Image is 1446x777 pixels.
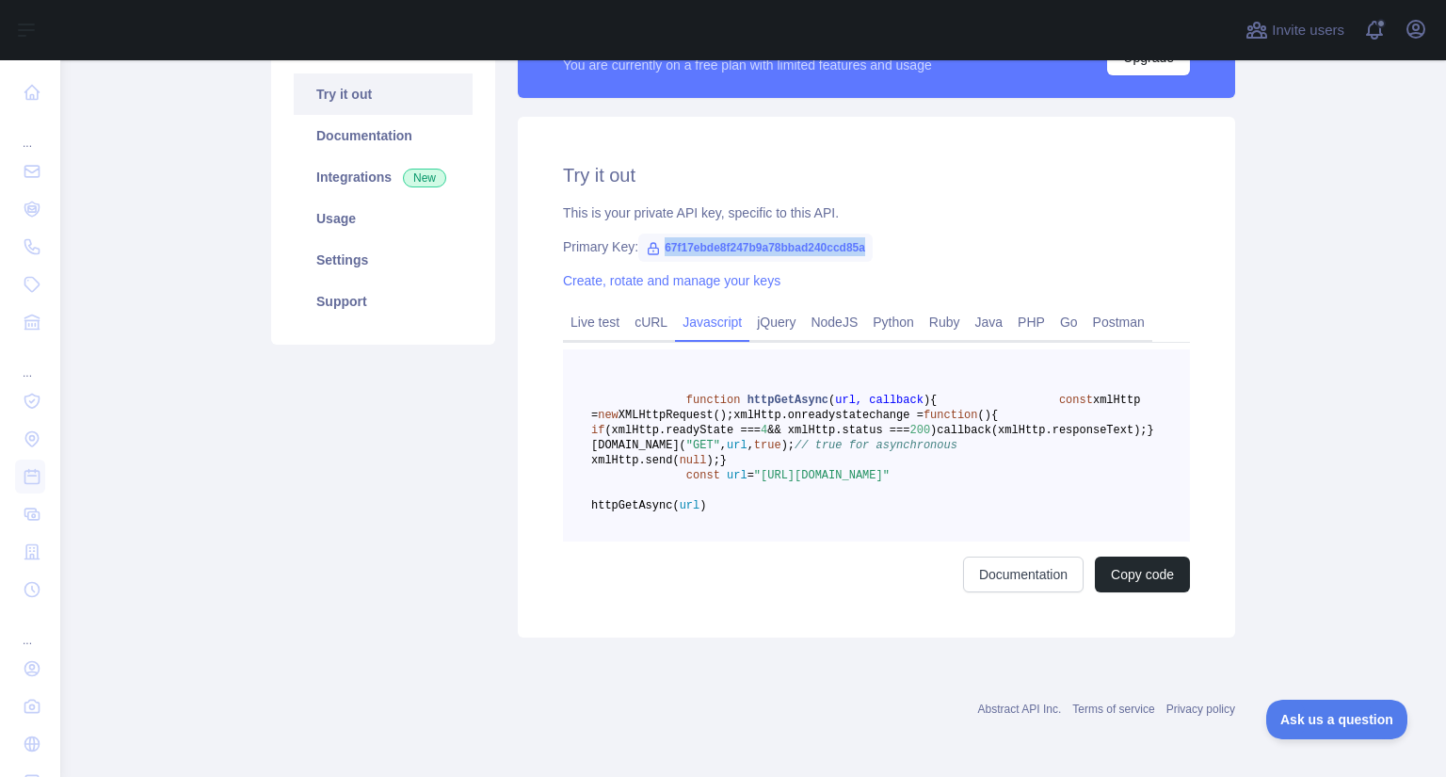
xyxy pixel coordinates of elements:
[563,307,627,337] a: Live test
[591,499,680,512] span: httpGetAsync(
[675,307,749,337] a: Javascript
[563,56,932,74] div: You are currently on a free plan with limited features and usage
[727,469,747,482] span: url
[294,156,473,198] a: Integrations New
[563,162,1190,188] h2: Try it out
[294,73,473,115] a: Try it out
[924,409,978,422] span: function
[591,424,604,437] span: if
[727,439,747,452] span: url
[767,424,909,437] span: && xmlHttp.status ===
[627,307,675,337] a: cURL
[747,439,754,452] span: ,
[598,409,619,422] span: new
[747,469,754,482] span: =
[795,439,957,452] span: // true for asynchronous
[638,234,873,262] span: 67f17ebde8f247b9a78bbad240ccd85a
[1148,424,1154,437] span: }
[680,499,700,512] span: url
[781,439,795,452] span: );
[706,454,719,467] span: );
[930,394,937,407] span: {
[680,454,707,467] span: null
[686,394,741,407] span: function
[720,439,727,452] span: ,
[978,703,1062,716] a: Abstract API Inc.
[294,239,473,281] a: Settings
[1095,557,1190,592] button: Copy code
[754,439,781,452] span: true
[922,307,968,337] a: Ruby
[563,273,780,288] a: Create, rotate and manage your keys
[15,610,45,648] div: ...
[968,307,1011,337] a: Java
[294,281,473,322] a: Support
[1166,703,1235,716] a: Privacy policy
[1266,700,1408,739] iframe: Toggle Customer Support
[754,469,890,482] span: "[URL][DOMAIN_NAME]"
[294,198,473,239] a: Usage
[619,409,733,422] span: XMLHttpRequest();
[937,424,1147,437] span: callback(xmlHttp.responseText);
[1010,307,1052,337] a: PHP
[924,394,930,407] span: )
[563,237,1190,256] div: Primary Key:
[991,409,998,422] span: {
[294,115,473,156] a: Documentation
[909,424,930,437] span: 200
[563,203,1190,222] div: This is your private API key, specific to this API.
[604,424,761,437] span: (xmlHttp.readyState ===
[1072,703,1154,716] a: Terms of service
[591,439,686,452] span: [DOMAIN_NAME](
[1059,394,1093,407] span: const
[985,409,991,422] span: )
[749,307,803,337] a: jQuery
[803,307,865,337] a: NodeJS
[15,343,45,380] div: ...
[930,424,937,437] span: )
[977,409,984,422] span: (
[686,469,720,482] span: const
[828,394,835,407] span: (
[1085,307,1152,337] a: Postman
[1272,20,1344,41] span: Invite users
[720,454,727,467] span: }
[1052,307,1085,337] a: Go
[761,424,767,437] span: 4
[699,499,706,512] span: )
[865,307,922,337] a: Python
[15,113,45,151] div: ...
[963,557,1084,592] a: Documentation
[835,394,924,407] span: url, callback
[747,394,828,407] span: httpGetAsync
[403,169,446,187] span: New
[591,454,680,467] span: xmlHttp.send(
[686,439,720,452] span: "GET"
[1242,15,1348,45] button: Invite users
[733,409,924,422] span: xmlHttp.onreadystatechange =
